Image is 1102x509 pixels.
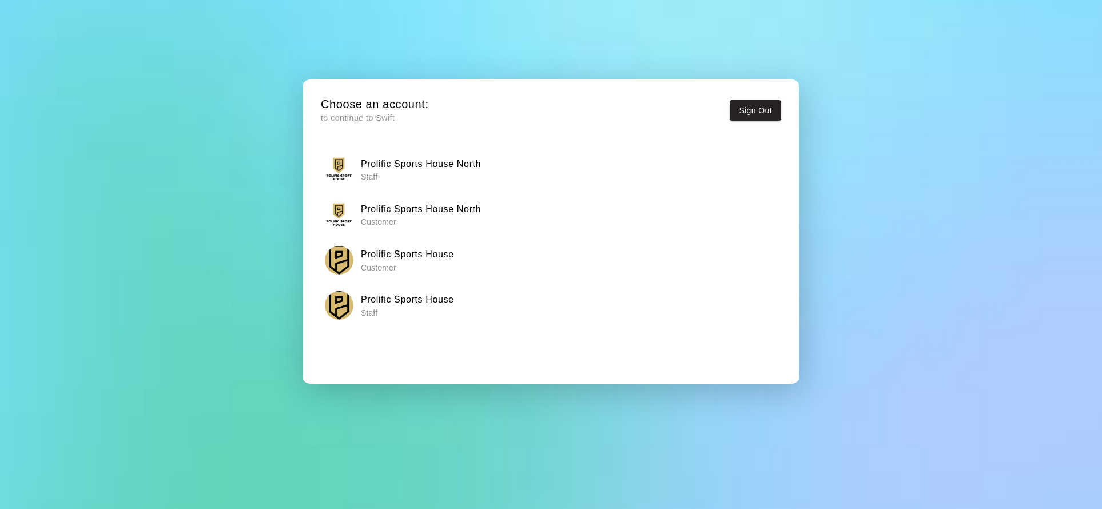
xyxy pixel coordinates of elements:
img: Prolific Sports House North [325,201,353,229]
button: Prolific Sports HouseProlific Sports House Customer [321,242,781,278]
button: Prolific Sports HouseProlific Sports House Staff [321,288,781,324]
button: Prolific Sports House NorthProlific Sports House North Customer [321,197,781,233]
button: Sign Out [730,100,781,121]
p: to continue to Swift [321,112,429,124]
h5: Choose an account: [321,97,429,112]
p: Staff [361,307,454,319]
h6: Prolific Sports House [361,247,454,262]
p: Customer [361,216,481,228]
p: Customer [361,262,454,273]
img: Prolific Sports House North [325,155,353,184]
button: Prolific Sports House NorthProlific Sports House North Staff [321,152,781,188]
h6: Prolific Sports House North [361,202,481,217]
h6: Prolific Sports House North [361,157,481,172]
img: Prolific Sports House [325,291,353,320]
h6: Prolific Sports House [361,292,454,307]
img: Prolific Sports House [325,246,353,275]
p: Staff [361,171,481,182]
